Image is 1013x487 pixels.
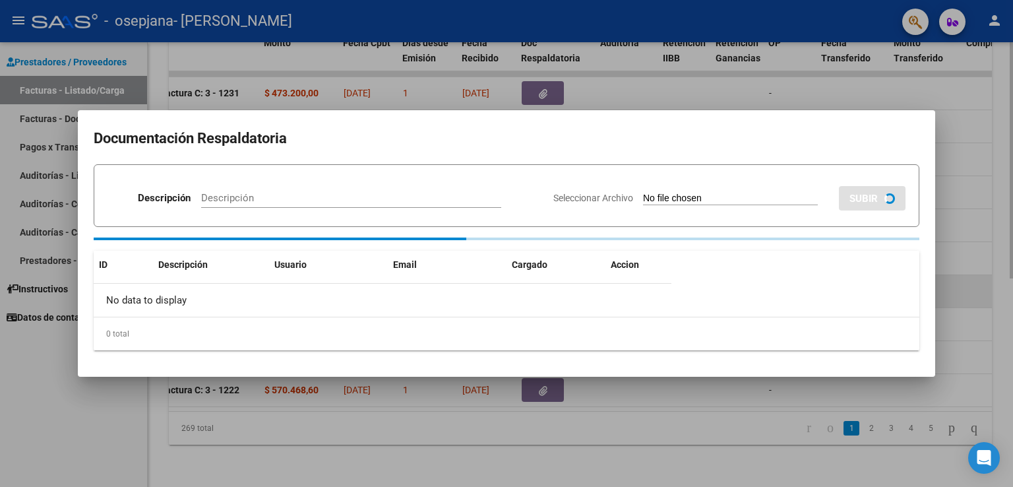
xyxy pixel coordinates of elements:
[94,126,919,151] h2: Documentación Respaldatoria
[506,251,605,279] datatable-header-cell: Cargado
[968,442,1000,474] div: Open Intercom Messenger
[99,259,107,270] span: ID
[94,284,671,317] div: No data to display
[605,251,671,279] datatable-header-cell: Accion
[158,259,208,270] span: Descripción
[269,251,388,279] datatable-header-cell: Usuario
[512,259,547,270] span: Cargado
[388,251,506,279] datatable-header-cell: Email
[94,251,153,279] datatable-header-cell: ID
[274,259,307,270] span: Usuario
[94,317,919,350] div: 0 total
[553,193,633,203] span: Seleccionar Archivo
[839,186,906,211] button: SUBIR
[849,193,878,205] span: SUBIR
[153,251,269,279] datatable-header-cell: Descripción
[611,259,639,270] span: Accion
[393,259,417,270] span: Email
[138,191,191,206] p: Descripción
